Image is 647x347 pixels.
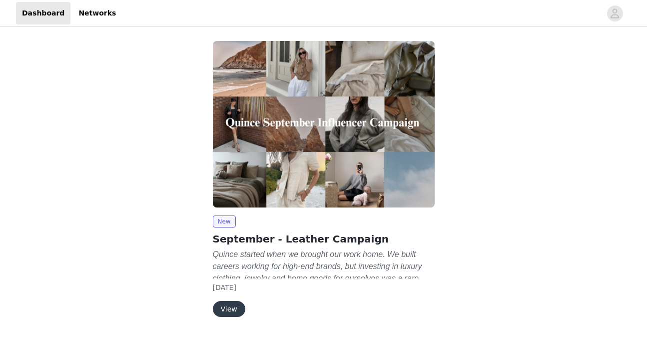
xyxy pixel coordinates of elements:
[213,283,236,291] span: [DATE]
[213,231,435,246] h2: September - Leather Campaign
[213,301,245,317] button: View
[610,5,620,21] div: avatar
[213,41,435,207] img: Quince
[213,250,426,318] em: Quince started when we brought our work home. We built careers working for high-end brands, but i...
[16,2,70,24] a: Dashboard
[72,2,122,24] a: Networks
[213,305,245,313] a: View
[213,215,236,227] span: New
